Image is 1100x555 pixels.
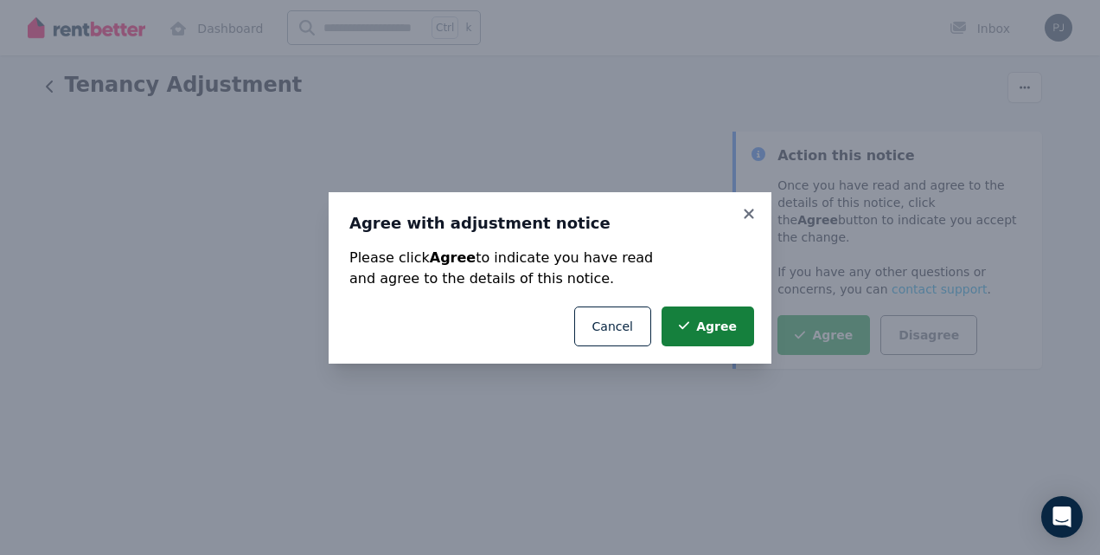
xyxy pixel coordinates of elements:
h3: Agree with adjustment notice [349,213,751,234]
button: Cancel [574,307,651,346]
p: Please click to indicate you have read and agree to the details of this notice. [349,248,751,289]
div: Open Intercom Messenger [1041,496,1083,538]
button: Agree [662,307,754,346]
strong: Agree [430,249,476,266]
